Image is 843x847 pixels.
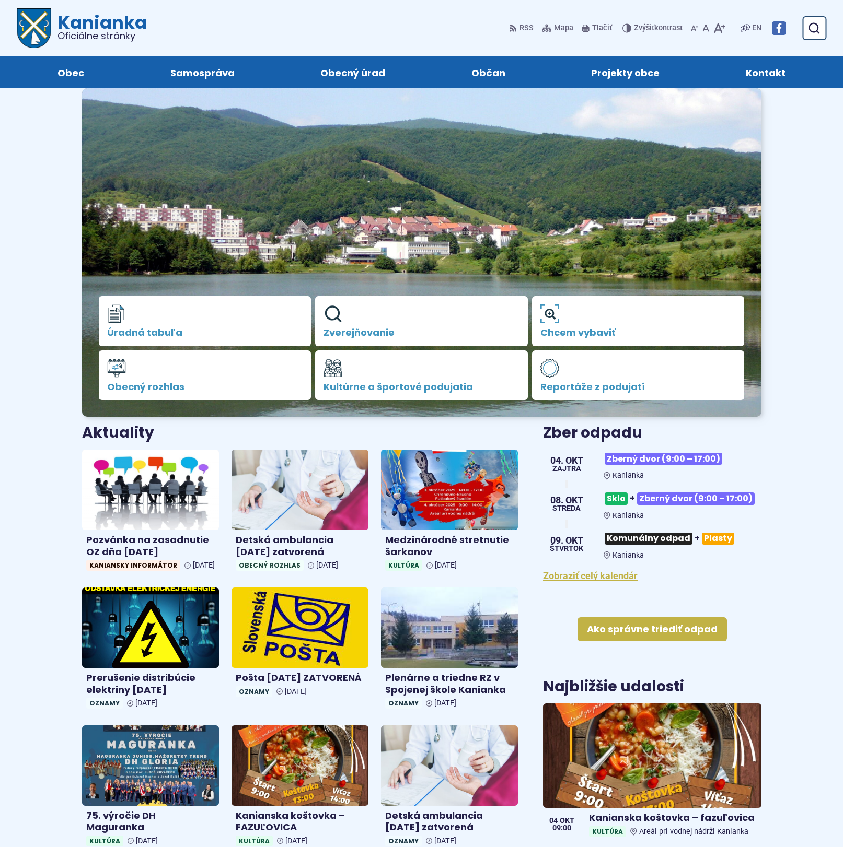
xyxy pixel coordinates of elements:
span: Samospráva [170,56,235,88]
span: Areál pri vodnej nádrži Kanianka [639,827,748,836]
a: Logo Kanianka, prejsť na domovskú stránku. [17,8,147,48]
span: RSS [519,22,534,34]
span: 08. okt [550,496,583,505]
span: [DATE] [136,837,158,845]
span: Obec [57,56,84,88]
span: [DATE] [435,561,457,570]
span: [DATE] [193,561,215,570]
a: RSS [509,17,536,39]
a: Komunálny odpad+Plasty Kanianka 09. okt štvrtok [543,528,761,560]
a: Zobraziť celý kalendár [543,570,638,581]
a: Ako správne triediť odpad [578,617,727,641]
a: Chcem vybaviť [532,296,745,346]
span: Kultúrne a športové podujatia [324,382,519,392]
a: Pošta [DATE] ZATVORENÁ Oznamy [DATE] [232,587,368,701]
span: Zberný dvor (9:00 – 17:00) [637,492,755,504]
span: [DATE] [285,837,307,845]
h4: 75. výročie DH Maguranka [86,810,215,833]
span: Chcem vybaviť [540,327,736,338]
h4: Pozvánka na zasadnutie OZ dňa [DATE] [86,534,215,558]
h4: Pošta [DATE] ZATVORENÁ [236,672,364,684]
span: streda [550,505,583,512]
a: Pozvánka na zasadnutie OZ dňa [DATE] Kaniansky informátor [DATE] [82,450,219,575]
a: Plenárne a triedne RZ v Spojenej škole Kanianka Oznamy [DATE] [381,587,518,713]
h3: Zber odpadu [543,425,761,441]
span: Plasty [702,533,734,545]
img: Prejsť na domovskú stránku [17,8,51,48]
span: [DATE] [434,837,456,845]
span: Oznamy [385,698,422,709]
h4: Kanianska koštovka – fazuľovica [589,812,757,824]
span: Projekty obce [591,56,660,88]
a: Sklo+Zberný dvor (9:00 – 17:00) Kanianka 08. okt streda [543,488,761,520]
h4: Kanianska koštovka – FAZUĽOVICA [236,810,364,833]
span: Občan [471,56,505,88]
span: štvrtok [550,545,583,552]
span: Kanianka [613,551,644,560]
span: Kultúra [86,836,123,846]
span: Sklo [605,492,628,504]
span: [DATE] [285,687,307,696]
span: Reportáže z podujatí [540,382,736,392]
a: Obecný úrad [288,56,418,88]
span: [DATE] [434,699,456,708]
span: [DATE] [135,699,157,708]
a: Obecný rozhlas [99,350,311,401]
span: [DATE] [316,561,338,570]
span: Zberný dvor (9:00 – 17:00) [605,453,722,465]
a: Obec [25,56,117,88]
span: Oznamy [236,686,272,697]
span: Kultúra [385,560,422,571]
a: Občan [439,56,538,88]
span: kontrast [634,24,683,33]
span: 04 [549,817,558,825]
span: EN [752,22,761,34]
button: Zväčšiť veľkosť písma [711,17,727,39]
span: Oznamy [385,836,422,846]
span: 09:00 [549,825,574,832]
a: Prerušenie distribúcie elektriny [DATE] Oznamy [DATE] [82,587,219,713]
span: Tlačiť [592,24,612,33]
a: Projekty obce [559,56,692,88]
span: Úradná tabuľa [107,327,303,338]
button: Nastaviť pôvodnú veľkosť písma [700,17,711,39]
span: Kaniansky informátor [86,560,180,571]
span: Oznamy [86,698,123,709]
a: EN [750,22,764,34]
a: Mapa [540,17,575,39]
a: Kontakt [713,56,818,88]
h3: + [604,528,761,549]
span: Kontakt [746,56,786,88]
span: Zvýšiť [634,23,654,32]
a: Úradná tabuľa [99,296,311,346]
a: Medzinárodné stretnutie šarkanov Kultúra [DATE] [381,450,518,575]
a: Zverejňovanie [315,296,528,346]
span: Obecný rozhlas [107,382,303,392]
img: Prejsť na Facebook stránku [772,21,786,35]
span: Kanianka [613,471,644,480]
button: Zvýšiťkontrast [622,17,685,39]
span: Zverejňovanie [324,327,519,338]
a: Kanianska koštovka – fazuľovica KultúraAreál pri vodnej nádrži Kanianka 04 okt 09:00 [543,703,761,841]
span: Obecný rozhlas [236,560,304,571]
span: 09. okt [550,536,583,545]
h4: Detská ambulancia [DATE] zatvorená [385,810,514,833]
a: Detská ambulancia [DATE] zatvorená Obecný rozhlas [DATE] [232,450,368,575]
a: Samospráva [138,56,268,88]
span: okt [560,817,574,825]
h3: Najbližšie udalosti [543,679,684,695]
span: 04. okt [550,456,583,465]
button: Tlačiť [580,17,614,39]
span: Komunálny odpad [605,533,692,545]
h3: + [604,488,761,509]
h4: Plenárne a triedne RZ v Spojenej škole Kanianka [385,672,514,696]
h1: Kanianka [51,14,147,41]
span: Mapa [554,22,573,34]
h4: Medzinárodné stretnutie šarkanov [385,534,514,558]
span: Kultúra [236,836,273,846]
span: Kultúra [589,826,626,837]
h4: Detská ambulancia [DATE] zatvorená [236,534,364,558]
button: Zmenšiť veľkosť písma [689,17,700,39]
h3: Aktuality [82,425,154,441]
a: Zberný dvor (9:00 – 17:00) Kanianka 04. okt Zajtra [543,449,761,480]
